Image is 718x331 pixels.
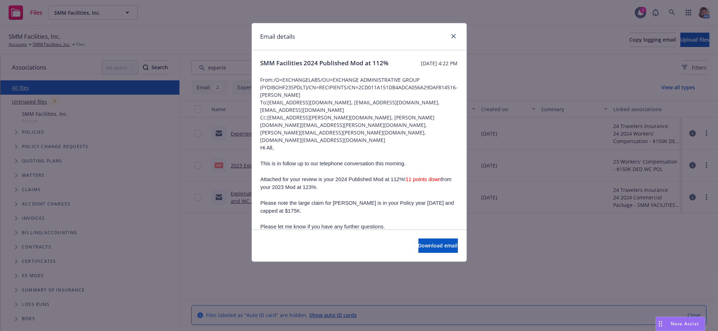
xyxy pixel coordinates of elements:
[261,199,458,215] p: Please note the large claim for [PERSON_NAME] is in your Policy year [DATE] and capped at $175K.
[405,176,441,182] span: 11 points down
[261,59,389,67] span: SMM Facilities 2024 Published Mod at 112%
[261,114,458,144] span: Cc: [EMAIL_ADDRESS][PERSON_NAME][DOMAIN_NAME], [PERSON_NAME][DOMAIN_NAME][EMAIL_ADDRESS][PERSON_N...
[421,60,458,67] span: [DATE] 4:22 PM
[261,32,295,41] h1: Email details
[261,160,458,167] p: This is in follow up to our telephone conversation this morning.
[261,144,458,152] p: Hi All,
[418,238,458,253] button: Download email
[261,76,458,99] span: From: /O=EXCHANGELABS/OU=EXCHANGE ADMINISTRATIVE GROUP (FYDIBOHF23SPDLT)/CN=RECIPIENTS/CN=2CD011A...
[671,321,699,327] span: Nova Assist
[656,317,705,331] button: Nova Assist
[449,32,458,41] a: close
[261,223,458,231] p: Please let me know if you have any further questions.
[261,99,458,114] span: To: [EMAIL_ADDRESS][DOMAIN_NAME], [EMAIL_ADDRESS][DOMAIN_NAME], [EMAIL_ADDRESS][DOMAIN_NAME]
[261,175,458,191] p: Attached for your review is your 2024 Published Mod at 112%! from your 2023 Mod at 123%.
[418,242,458,249] span: Download email
[656,317,665,331] div: Drag to move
